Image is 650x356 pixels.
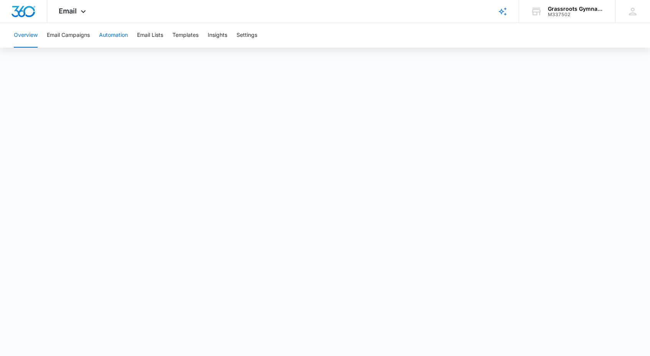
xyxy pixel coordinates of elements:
[14,23,38,48] button: Overview
[137,23,163,48] button: Email Lists
[47,23,90,48] button: Email Campaigns
[99,23,128,48] button: Automation
[237,23,257,48] button: Settings
[208,23,227,48] button: Insights
[172,23,198,48] button: Templates
[59,7,77,15] span: Email
[548,12,604,17] div: account id
[548,6,604,12] div: account name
